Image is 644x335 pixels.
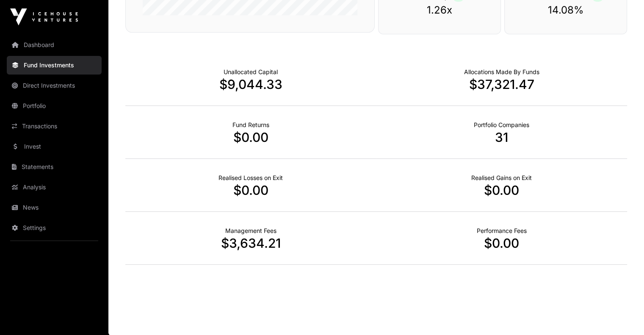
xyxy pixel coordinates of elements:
p: 14.08% [522,3,610,17]
p: Fund Performance Fees (Carry) incurred to date [477,227,527,235]
p: 1.26x [395,3,484,17]
p: Realised Returns from Funds [232,121,269,129]
a: Transactions [7,117,102,136]
p: Fund Management Fees incurred to date [225,227,276,235]
a: Analysis [7,178,102,197]
a: Fund Investments [7,56,102,75]
a: Settings [7,219,102,237]
p: $0.00 [125,183,376,198]
p: Cash not yet allocated [224,68,278,76]
a: Portfolio [7,97,102,115]
p: $3,634.21 [125,235,376,251]
p: 31 [376,130,627,145]
p: Net Realised on Positive Exits [471,174,532,182]
p: $0.00 [376,183,627,198]
p: $9,044.33 [125,77,376,92]
p: $0.00 [376,235,627,251]
a: Direct Investments [7,76,102,95]
a: Statements [7,158,102,176]
p: Number of Companies Deployed Into [474,121,529,129]
p: $37,321.47 [376,77,627,92]
img: Icehouse Ventures Logo [10,8,78,25]
a: Dashboard [7,36,102,54]
p: Capital Deployed Into Companies [464,68,539,76]
iframe: Chat Widget [602,294,644,335]
a: News [7,198,102,217]
p: Net Realised on Negative Exits [218,174,283,182]
a: Invest [7,137,102,156]
p: $0.00 [125,130,376,145]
